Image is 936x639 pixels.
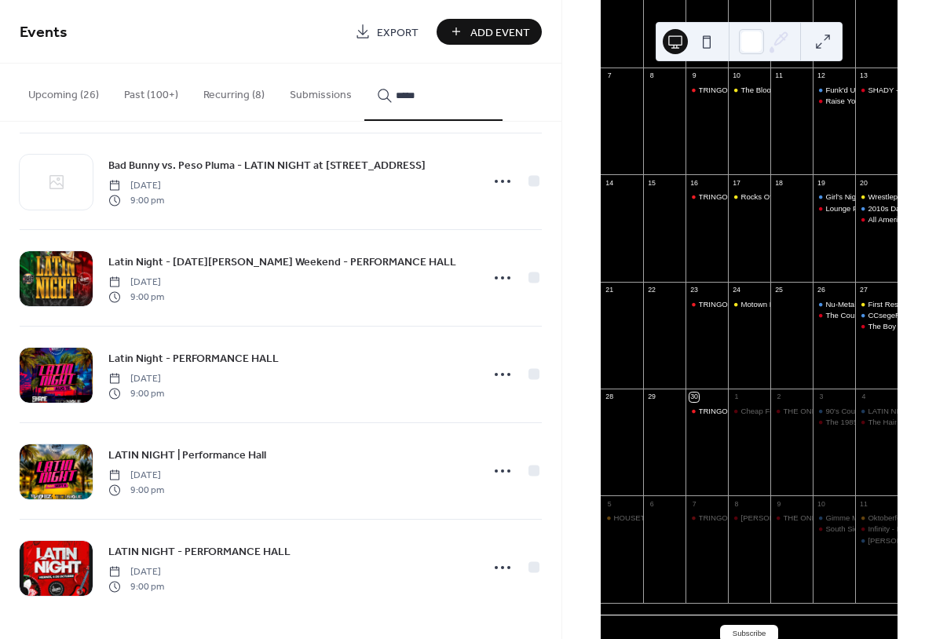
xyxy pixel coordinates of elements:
div: 16 [689,178,699,188]
div: 15 [647,178,656,188]
div: 20 [859,178,868,188]
div: TRINGO [Trivia & Bingo] [699,299,781,309]
div: TRINGO [Trivia & Bingo] [699,192,781,202]
div: Motown Nation | Beer Garden Concert [740,299,868,309]
a: LATIN NIGHT | Performance Hall [108,446,266,464]
div: 9 [689,71,699,81]
div: The Boy Band Night - FRONT STAGE [855,321,898,331]
div: 7 [689,499,699,509]
div: Infinity - FRONT STAGE [855,524,898,534]
div: HOUSETOBER FEST - Daytime Music Festival [614,513,772,523]
span: 9:00 pm [108,579,164,593]
div: 25 [774,285,784,294]
button: Add Event [437,19,542,45]
div: 11 [859,499,868,509]
div: 2010s Dance Party - Presented by Throwback 100.3 [855,203,898,214]
div: THE ONE: Season 15 - WEEK 2 - 80s/90s Pop [770,513,813,523]
div: Rocks Off (Rolling Stones Tribute) | Beer Garden Concert [728,192,770,202]
div: Raise Your Glass - FRONT STAGE [813,96,855,106]
a: Latin Night - [DATE][PERSON_NAME] Weekend - PERFORMANCE HALL [108,253,456,271]
div: 21 [605,285,614,294]
div: South Side Hooligans - FRONT STAGE [813,524,855,534]
div: 7 [605,71,614,81]
div: 28 [605,393,614,402]
span: [DATE] [108,469,164,483]
div: 19 [817,178,826,188]
div: 30 [689,393,699,402]
div: Petty Kings (Tom Petty Tribute) - FRONT STAGE [728,513,770,523]
div: 11 [774,71,784,81]
div: 26 [817,285,826,294]
div: TRINGO [Trivia & Bingo] [686,192,728,202]
div: Sarah's Place: A Zach Bryan & Noah Kahan Tribute - PERFORMANCE HALL [855,535,898,546]
button: Recurring (8) [191,64,277,119]
div: Motown Nation | Beer Garden Concert [728,299,770,309]
div: LATIN NIGHT - PERFORMANCE HALL [855,406,898,416]
div: HOUSETOBER FEST - Daytime Music Festival [601,513,643,523]
div: Girl's Night Out - THE SHOW [825,192,923,202]
span: [DATE] [108,565,164,579]
div: Funk'd Up - PERFORMANCE HALL [813,85,855,95]
div: 5 [605,499,614,509]
span: 9:00 pm [108,193,164,207]
div: The Blooze Brothers | Beer Garden Concert [728,85,770,95]
div: 12 [817,71,826,81]
a: Export [343,19,430,45]
button: Past (100+) [112,64,191,119]
div: Gimme More: The Britney Experience - PERFORMANCE HALL [813,513,855,523]
div: 10 [817,499,826,509]
div: TRINGO [Trivia & Bingo] [699,85,781,95]
div: TRINGO [Trivia & Bingo] [686,406,728,416]
div: The Country Night - FRONT STAGE [813,310,855,320]
span: Bad Bunny vs. Peso Pluma - LATIN NIGHT at [STREET_ADDRESS] [108,158,426,174]
div: Cheap Foreign Cars (Cheap Trick, The Cars & Foreigner) - FRONT STAGE [728,406,770,416]
span: [DATE] [108,276,164,290]
div: First Responder Cook-Off [855,299,898,309]
span: Events [20,17,68,48]
span: 9:00 pm [108,483,164,497]
div: 17 [732,178,741,188]
div: 3 [817,393,826,402]
a: LATIN NIGHT - PERFORMANCE HALL [108,542,291,560]
div: 8 [732,499,741,509]
div: 13 [859,71,868,81]
div: 2 [774,393,784,402]
div: 9 [774,499,784,509]
span: LATIN NIGHT | Performance Hall [108,447,266,464]
div: CCsegeR (CCR and Bob Seger Tribute) - PERFORMANCE HALL [855,310,898,320]
div: Rocks Off (Rolling Stones Tribute) | Beer Garden Concert [740,192,932,202]
div: Lounge Puppets - FRONT STAGE [813,203,855,214]
span: LATIN NIGHT - PERFORMANCE HALL [108,544,291,560]
div: The 1985 - FRONT STAGE [825,417,916,427]
a: Latin Night - PERFORMANCE HALL [108,349,279,367]
div: 27 [859,285,868,294]
button: Submissions [277,64,364,119]
div: 24 [732,285,741,294]
span: Add Event [470,24,530,41]
div: 4 [859,393,868,402]
div: 23 [689,285,699,294]
div: 1 [732,393,741,402]
div: 22 [647,285,656,294]
span: 9:00 pm [108,386,164,400]
div: TRINGO [Trivia & Bingo] [699,513,781,523]
a: Bad Bunny vs. Peso Pluma - LATIN NIGHT at [STREET_ADDRESS] [108,156,426,174]
div: All American Throwbacks - FRONT STAGE [855,214,898,225]
div: 10 [732,71,741,81]
div: TRINGO [Trivia & Bingo] [686,299,728,309]
div: The Hair Band Night - FRONT STAGE [855,417,898,427]
div: The Blooze Brothers | Beer Garden Concert [740,85,887,95]
div: THE ONE: Season 15 - WEEK 1 - First Impression Week [770,406,813,416]
div: SHADY - A Live Band Tribute to the Music of Eminem - FRONT STAGE [855,85,898,95]
div: TRINGO [Trivia & Bingo] [686,85,728,95]
div: Wrestlepalooza Watch Party [855,192,898,202]
div: TRINGO [Trivia & Bingo] [699,406,781,416]
div: 18 [774,178,784,188]
span: Export [377,24,419,41]
div: TRINGO [Trivia & Bingo] [686,513,728,523]
span: [DATE] [108,179,164,193]
div: 90's Country Night w/ South City Revival - PERFORMANCE HALL [813,406,855,416]
div: 6 [647,499,656,509]
div: 29 [647,393,656,402]
div: 14 [605,178,614,188]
